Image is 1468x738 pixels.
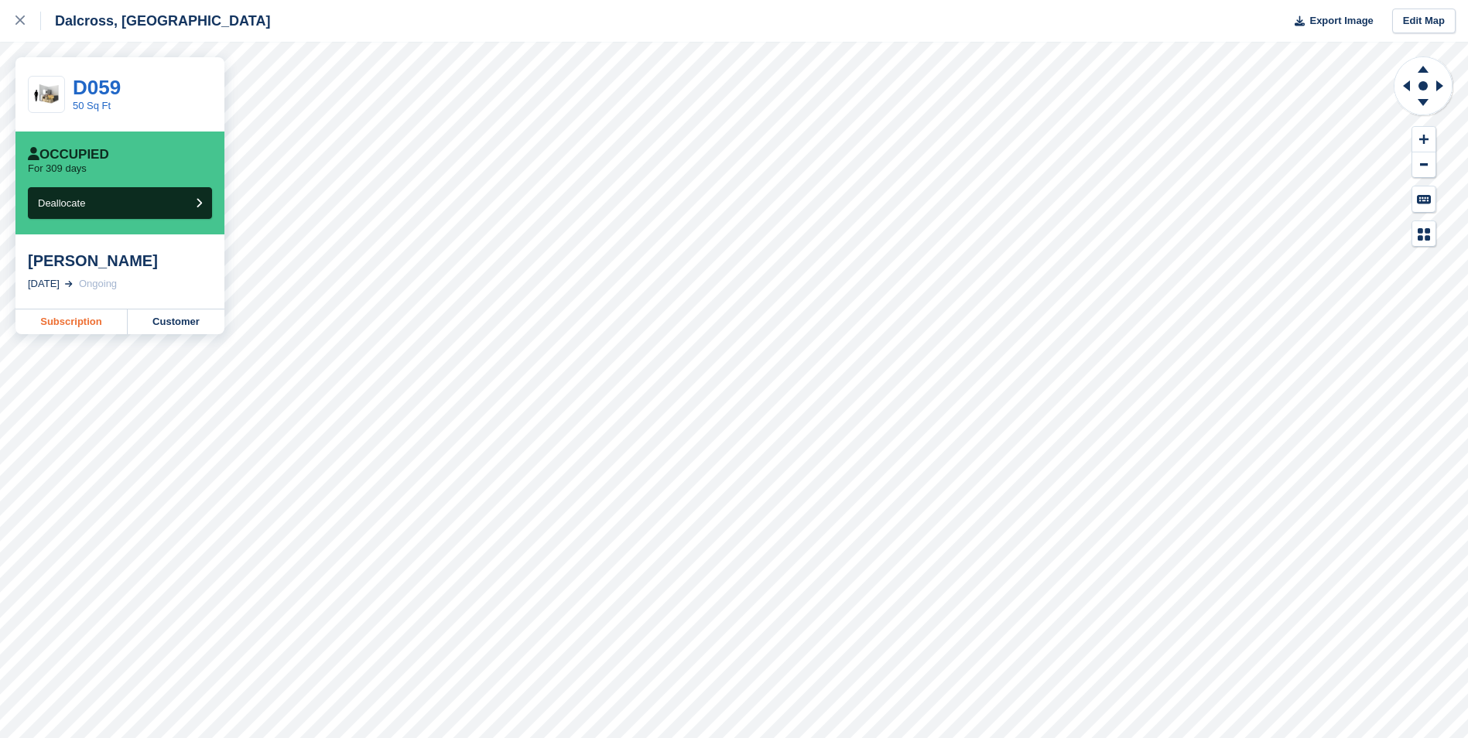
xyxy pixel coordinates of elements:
a: 50 Sq Ft [73,100,111,111]
span: Deallocate [38,197,85,209]
div: Occupied [28,147,109,162]
button: Deallocate [28,187,212,219]
button: Map Legend [1412,221,1435,247]
div: Dalcross, [GEOGRAPHIC_DATA] [41,12,270,30]
img: 50-sqft-unit.jpg [29,81,64,108]
img: arrow-right-light-icn-cde0832a797a2874e46488d9cf13f60e5c3a73dbe684e267c42b8395dfbc2abf.svg [65,281,73,287]
div: [DATE] [28,276,60,292]
a: Edit Map [1392,9,1456,34]
p: For 309 days [28,162,87,175]
button: Zoom In [1412,127,1435,152]
a: D059 [73,76,121,99]
div: Ongoing [79,276,117,292]
button: Export Image [1285,9,1374,34]
button: Zoom Out [1412,152,1435,178]
span: Export Image [1309,13,1373,29]
div: [PERSON_NAME] [28,251,212,270]
button: Keyboard Shortcuts [1412,186,1435,212]
a: Subscription [15,309,128,334]
a: Customer [128,309,224,334]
